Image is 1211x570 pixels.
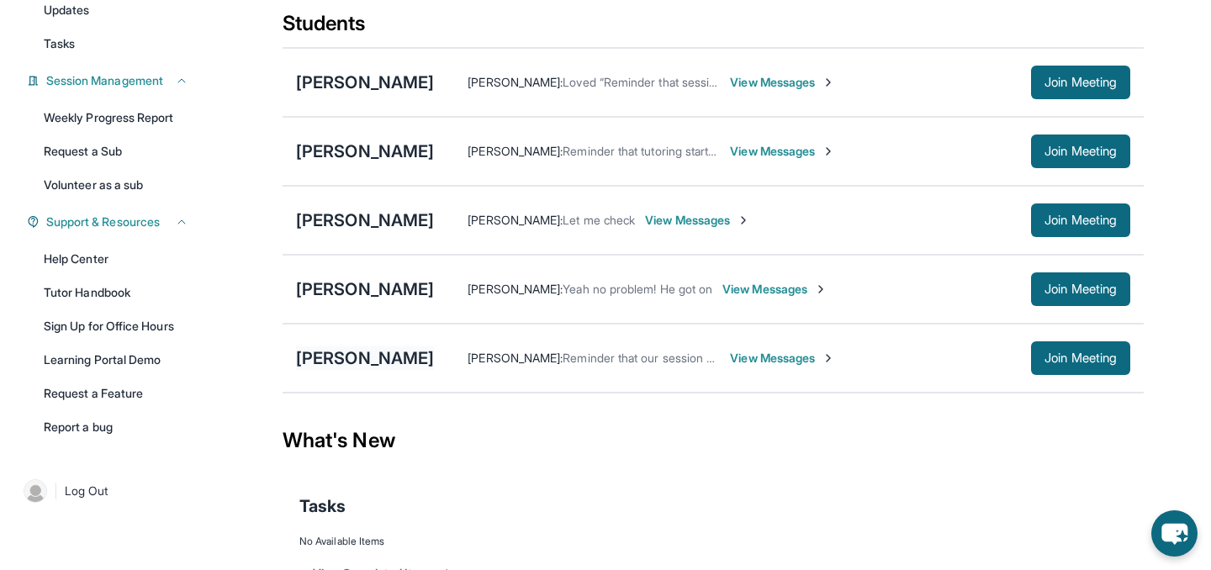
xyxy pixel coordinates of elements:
[722,281,828,298] span: View Messages
[563,351,840,365] span: Reminder that our session will start in about an hour
[737,214,750,227] img: Chevron-Right
[730,143,835,160] span: View Messages
[468,144,563,158] span: [PERSON_NAME] :
[296,71,434,94] div: [PERSON_NAME]
[563,213,635,227] span: Let me check
[822,351,835,365] img: Chevron-Right
[40,214,188,230] button: Support & Resources
[563,75,877,89] span: Loved “Reminder that session will start in less than a hour!”
[54,481,58,501] span: |
[468,351,563,365] span: [PERSON_NAME] :
[40,72,188,89] button: Session Management
[46,72,163,89] span: Session Management
[1044,215,1117,225] span: Join Meeting
[46,214,160,230] span: Support & Resources
[468,213,563,227] span: [PERSON_NAME] :
[296,208,434,232] div: [PERSON_NAME]
[34,378,198,409] a: Request a Feature
[563,282,712,296] span: Yeah no problem! He got on
[34,170,198,200] a: Volunteer as a sub
[822,145,835,158] img: Chevron-Right
[1044,146,1117,156] span: Join Meeting
[814,282,828,296] img: Chevron-Right
[296,277,434,301] div: [PERSON_NAME]
[17,472,198,509] a: |Log Out
[730,350,835,367] span: View Messages
[34,103,198,133] a: Weekly Progress Report
[44,35,75,52] span: Tasks
[1044,77,1117,87] span: Join Meeting
[24,479,47,503] img: user-img
[34,345,198,375] a: Learning Portal Demo
[34,412,198,442] a: Report a bug
[296,140,434,163] div: [PERSON_NAME]
[730,74,835,91] span: View Messages
[1044,284,1117,294] span: Join Meeting
[1031,66,1130,99] button: Join Meeting
[34,29,198,59] a: Tasks
[34,136,198,166] a: Request a Sub
[34,244,198,274] a: Help Center
[65,483,108,499] span: Log Out
[283,404,1144,478] div: What's New
[299,494,346,518] span: Tasks
[1151,510,1198,557] button: chat-button
[34,277,198,308] a: Tutor Handbook
[299,535,1127,548] div: No Available Items
[296,346,434,370] div: [PERSON_NAME]
[44,2,90,18] span: Updates
[283,10,1144,47] div: Students
[1031,203,1130,237] button: Join Meeting
[34,311,198,341] a: Sign Up for Office Hours
[563,144,804,158] span: Reminder that tutoring starts in about an hour
[645,212,750,229] span: View Messages
[1031,272,1130,306] button: Join Meeting
[1031,135,1130,168] button: Join Meeting
[822,76,835,89] img: Chevron-Right
[1044,353,1117,363] span: Join Meeting
[1031,341,1130,375] button: Join Meeting
[468,282,563,296] span: [PERSON_NAME] :
[468,75,563,89] span: [PERSON_NAME] :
